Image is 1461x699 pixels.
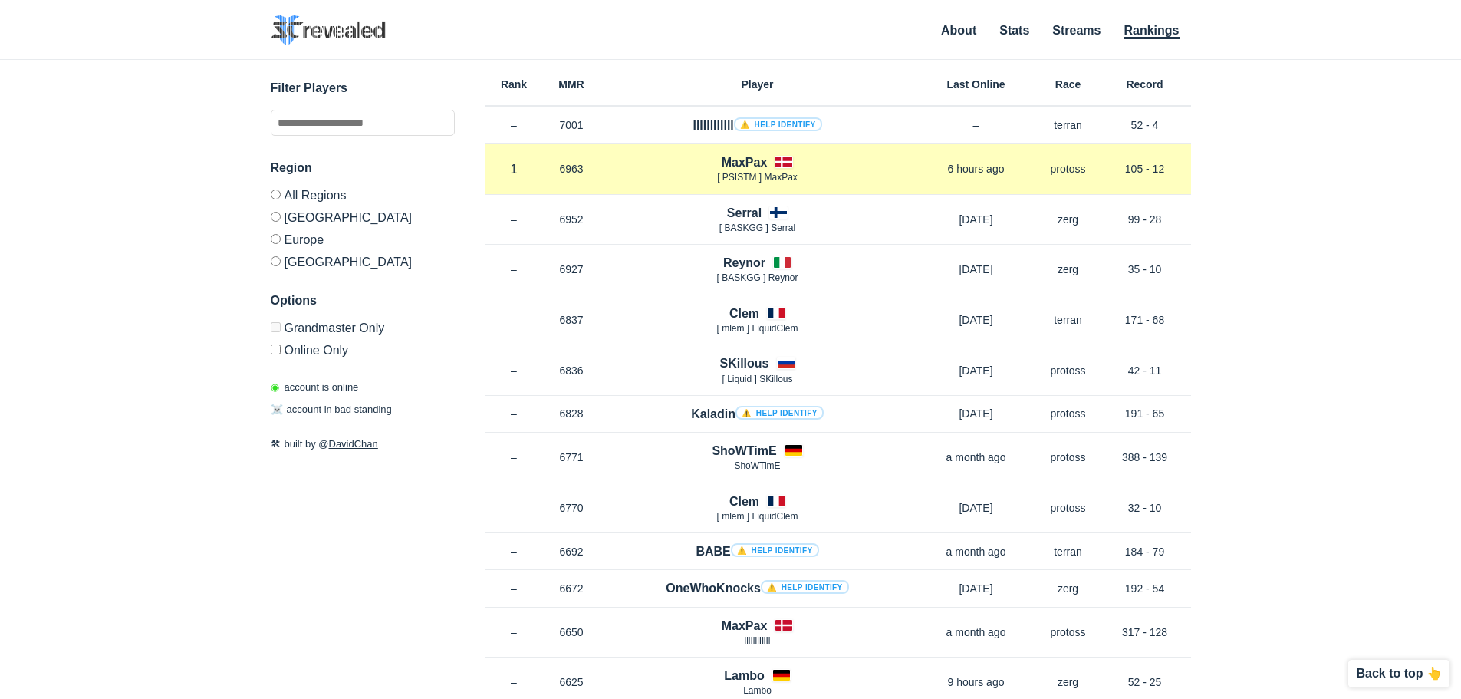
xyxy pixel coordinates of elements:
span: ☠️ [271,404,283,415]
h4: MaxPax [722,153,768,171]
p: terran [1038,544,1099,559]
h4: Kaladin [691,405,824,423]
p: protoss [1038,161,1099,176]
h4: Serral [727,204,762,222]
p: 99 - 28 [1099,212,1191,227]
p: [DATE] [915,312,1038,328]
p: 6672 [543,581,601,596]
p: terran [1038,312,1099,328]
p: – [485,212,543,227]
p: 9 hours ago [915,674,1038,690]
h3: Options [271,292,455,310]
p: a month ago [915,625,1038,640]
p: [DATE] [915,262,1038,277]
h6: Record [1099,79,1191,90]
p: 105 - 12 [1099,161,1191,176]
input: Grandmaster Only [271,322,281,332]
a: ⚠️ Help identify [761,580,849,594]
p: – [485,450,543,465]
p: 192 - 54 [1099,581,1191,596]
p: 388 - 139 [1099,450,1191,465]
p: 6692 [543,544,601,559]
p: [DATE] [915,500,1038,516]
a: Rankings [1124,24,1179,39]
p: 171 - 68 [1099,312,1191,328]
p: – [485,581,543,596]
p: 52 - 4 [1099,117,1191,133]
span: [ mlem ] LiquidClem [716,323,798,334]
span: [ PSISTM ] MaxPax [717,172,798,183]
p: built by @ [271,437,455,452]
p: zerg [1038,674,1099,690]
label: [GEOGRAPHIC_DATA] [271,250,455,269]
h4: ShoWTimE [712,442,776,460]
p: 6963 [543,161,601,176]
a: ⚠️ Help identify [734,117,822,131]
a: ⚠️ Help identify [735,406,824,420]
p: [DATE] [915,581,1038,596]
p: 6625 [543,674,601,690]
input: [GEOGRAPHIC_DATA] [271,212,281,222]
p: [DATE] [915,212,1038,227]
span: [ mlem ] LiquidClem [716,511,798,522]
label: [GEOGRAPHIC_DATA] [271,206,455,228]
p: 191 - 65 [1099,406,1191,421]
p: zerg [1038,212,1099,227]
h4: MaxPax [722,617,768,635]
h4: llllllllllll [693,117,821,134]
p: 6 hours ago [915,161,1038,176]
p: zerg [1038,581,1099,596]
h3: Region [271,159,455,177]
p: 35 - 10 [1099,262,1191,277]
p: – [485,262,543,277]
label: Only Show accounts currently in Grandmaster [271,322,455,338]
p: – [485,406,543,421]
p: 6650 [543,625,601,640]
p: 6770 [543,500,601,516]
p: [DATE] [915,406,1038,421]
p: account in bad standing [271,402,392,417]
h4: Reynor [723,254,765,272]
h4: Clem [729,305,759,322]
h6: Race [1038,79,1099,90]
h6: Rank [485,79,543,90]
p: Back to top 👆 [1356,668,1442,680]
label: Only show accounts currently laddering [271,338,455,357]
p: 1 [485,160,543,178]
p: protoss [1038,450,1099,465]
p: – [485,625,543,640]
input: Europe [271,234,281,244]
p: zerg [1038,262,1099,277]
p: 42 - 11 [1099,363,1191,378]
a: DavidChan [329,438,378,450]
p: – [485,544,543,559]
a: Streams [1052,24,1101,37]
img: SC2 Revealed [271,15,386,45]
p: 6836 [543,363,601,378]
h4: Lambo [724,667,764,684]
span: [ BASKGG ] Reynor [716,272,798,283]
p: – [485,117,543,133]
span: Lambo [743,685,772,696]
h6: MMR [543,79,601,90]
h6: Player [601,79,915,90]
p: – [915,117,1038,133]
a: Stats [999,24,1029,37]
p: – [485,312,543,328]
p: protoss [1038,406,1099,421]
p: protoss [1038,363,1099,378]
span: [ Lіquіd ] SKillous [722,374,792,384]
p: – [485,674,543,690]
a: About [941,24,976,37]
p: – [485,500,543,516]
p: terran [1038,117,1099,133]
h3: Filter Players [271,79,455,97]
p: – [485,363,543,378]
input: All Regions [271,190,281,199]
span: ShoWTimE [734,460,780,471]
p: a month ago [915,544,1038,559]
p: account is online [271,380,359,395]
p: a month ago [915,450,1038,465]
p: 6837 [543,312,601,328]
label: All Regions [271,190,455,206]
